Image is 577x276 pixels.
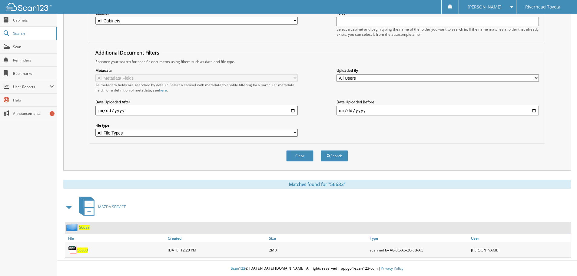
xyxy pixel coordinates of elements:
span: Reminders [13,58,54,63]
a: Privacy Policy [381,266,403,271]
div: All metadata fields are searched by default. Select a cabinet with metadata to enable filtering b... [95,82,298,93]
a: Created [166,234,267,242]
a: here [159,88,167,93]
div: 2MB [267,244,369,256]
label: Date Uploaded Before [337,99,539,105]
a: Type [368,234,469,242]
legend: Additional Document Filters [92,49,162,56]
div: [DATE] 12:20 PM [166,244,267,256]
img: scan123-logo-white.svg [6,3,51,11]
a: File [65,234,166,242]
img: PDF.png [68,245,77,254]
img: folder2.png [66,224,79,231]
div: scanned by A8-3C-A5-20-EB-AC [368,244,469,256]
a: 56683 [79,225,90,230]
div: 1 [50,111,55,116]
span: Scan123 [231,266,245,271]
span: Riverhead Toyota [525,5,560,9]
input: start [95,106,298,115]
div: Matches found for "56683" [63,180,571,189]
span: Search [13,31,53,36]
div: [PERSON_NAME] [469,244,571,256]
a: 56683 [77,248,88,253]
a: MAZDA SERVICE [75,195,126,219]
label: Uploaded By [337,68,539,73]
div: Select a cabinet and begin typing the name of the folder you want to search in. If the name match... [337,27,539,37]
div: Enhance your search for specific documents using filters such as date and file type. [92,59,542,64]
span: Cabinets [13,18,54,23]
label: Date Uploaded After [95,99,298,105]
span: Help [13,98,54,103]
span: MAZDA SERVICE [98,204,126,209]
span: Announcements [13,111,54,116]
input: end [337,106,539,115]
span: [PERSON_NAME] [468,5,502,9]
a: User [469,234,571,242]
button: Search [321,150,348,161]
div: © [DATE]-[DATE] [DOMAIN_NAME]. All rights reserved | appg04-scan123-com | [57,261,577,276]
label: Metadata [95,68,298,73]
span: Bookmarks [13,71,54,76]
button: Clear [286,150,313,161]
a: Size [267,234,369,242]
label: File type [95,123,298,128]
iframe: Chat Widget [547,247,577,276]
span: User Reports [13,84,50,89]
span: Scan [13,44,54,49]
